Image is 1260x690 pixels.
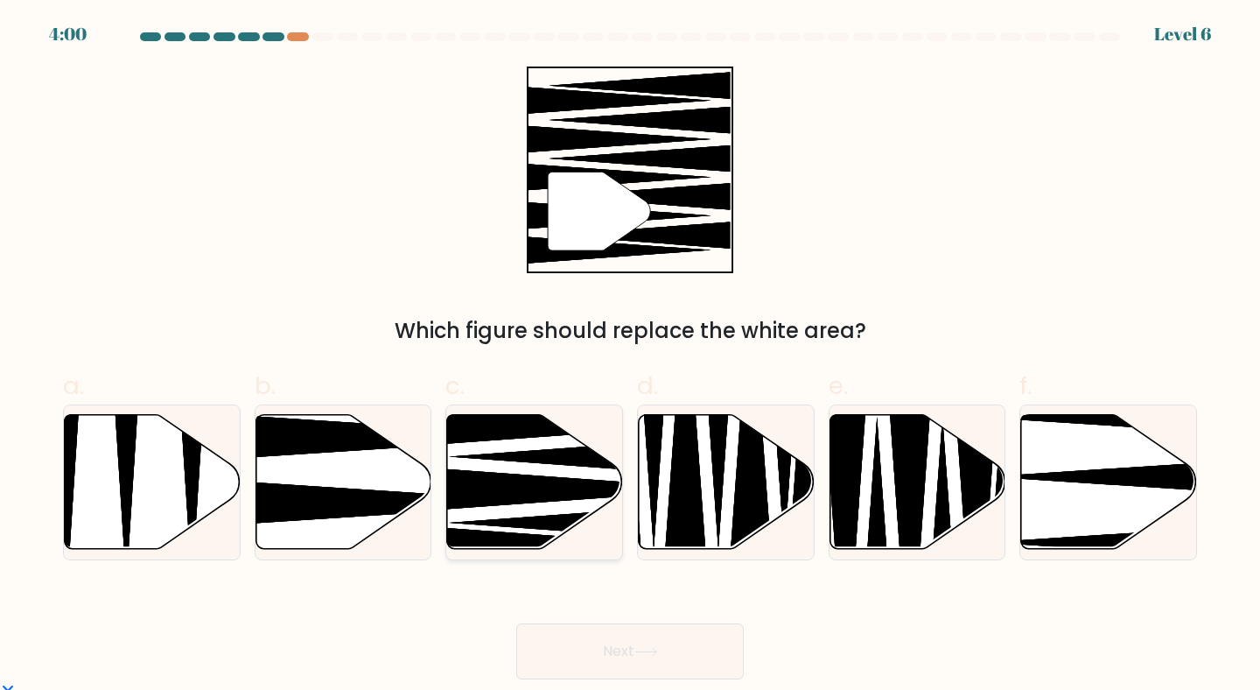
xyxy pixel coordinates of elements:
span: c. [445,369,465,403]
span: e. [829,369,848,403]
span: d. [637,369,658,403]
span: f. [1019,369,1032,403]
g: " [548,172,650,251]
div: 4:00 [49,21,87,47]
div: Which figure should replace the white area? [73,315,1186,347]
span: a. [63,369,84,403]
div: Level 6 [1154,21,1211,47]
button: Next [516,623,744,679]
span: b. [255,369,276,403]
